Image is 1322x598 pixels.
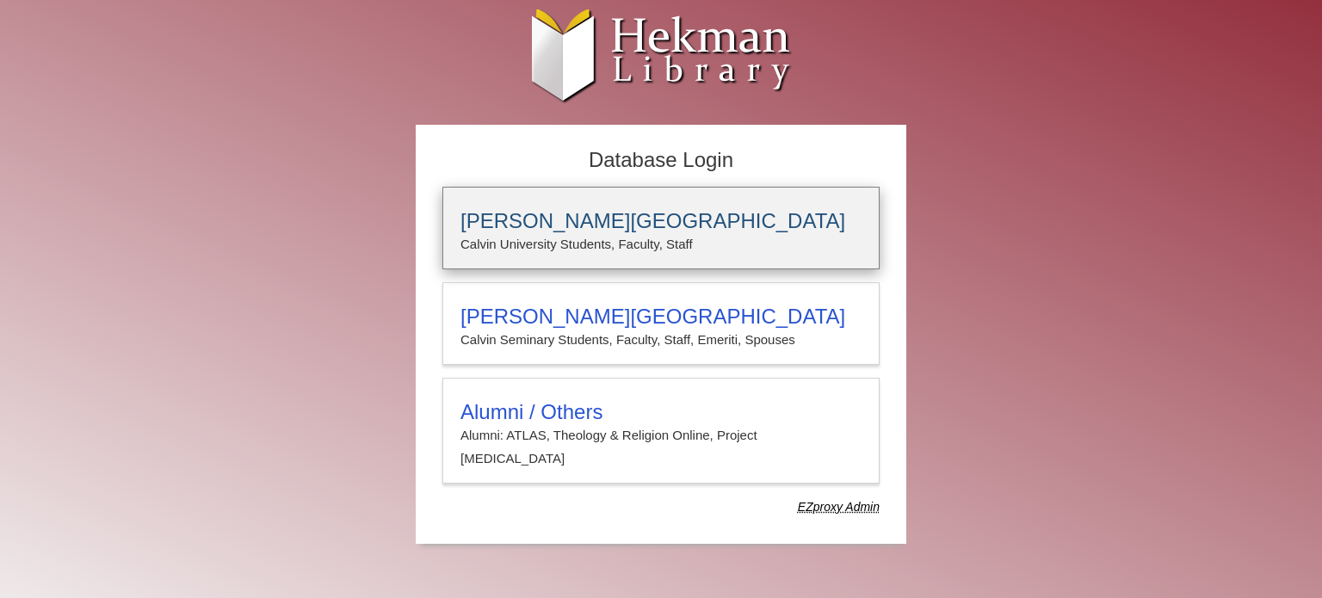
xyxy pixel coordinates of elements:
[460,305,862,329] h3: [PERSON_NAME][GEOGRAPHIC_DATA]
[460,424,862,470] p: Alumni: ATLAS, Theology & Religion Online, Project [MEDICAL_DATA]
[460,233,862,256] p: Calvin University Students, Faculty, Staff
[460,209,862,233] h3: [PERSON_NAME][GEOGRAPHIC_DATA]
[798,500,880,514] dfn: Use Alumni login
[460,329,862,351] p: Calvin Seminary Students, Faculty, Staff, Emeriti, Spouses
[442,187,880,269] a: [PERSON_NAME][GEOGRAPHIC_DATA]Calvin University Students, Faculty, Staff
[434,143,888,178] h2: Database Login
[460,400,862,470] summary: Alumni / OthersAlumni: ATLAS, Theology & Religion Online, Project [MEDICAL_DATA]
[442,282,880,365] a: [PERSON_NAME][GEOGRAPHIC_DATA]Calvin Seminary Students, Faculty, Staff, Emeriti, Spouses
[460,400,862,424] h3: Alumni / Others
